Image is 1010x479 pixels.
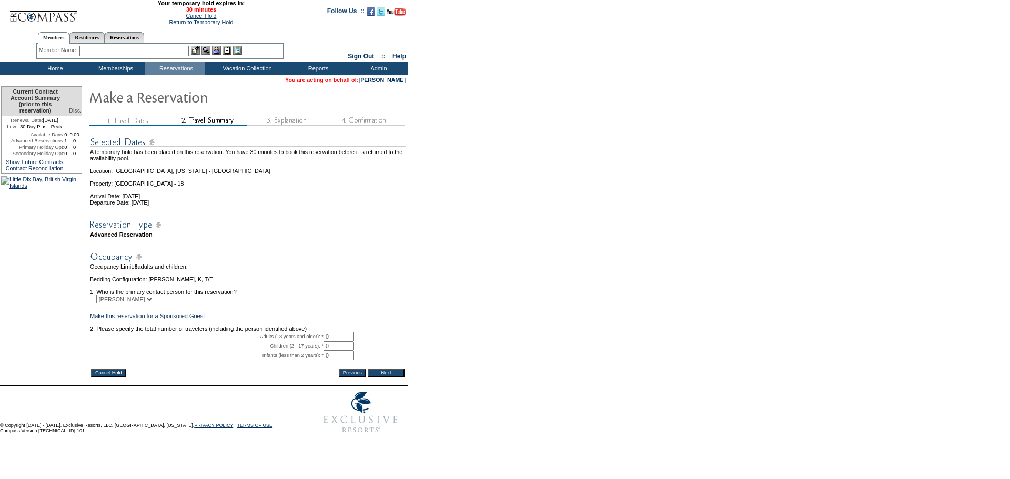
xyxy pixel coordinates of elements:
td: Reports [287,62,347,75]
img: subTtlSelectedDates.gif [90,136,406,149]
a: Members [38,32,70,44]
td: Adults (18 years and older): * [90,332,324,341]
td: 0.00 [67,131,82,138]
td: 0 [64,150,67,157]
td: 1. Who is the primary contact person for this reservation? [90,282,406,295]
td: Vacation Collection [205,62,287,75]
td: Location: [GEOGRAPHIC_DATA], [US_STATE] - [GEOGRAPHIC_DATA] [90,161,406,174]
img: Make Reservation [89,86,299,107]
td: Home [24,62,84,75]
img: step1_state3.gif [89,115,168,126]
img: b_edit.gif [191,46,200,55]
td: Available Days: [2,131,64,138]
a: Become our fan on Facebook [367,11,375,17]
a: Residences [69,32,105,43]
td: 0 [64,131,67,138]
td: Departure Date: [DATE] [90,199,406,206]
img: subTtlOccupancy.gif [90,250,406,263]
td: Admin [347,62,408,75]
span: Level: [7,124,20,130]
span: Renewal Date: [11,117,43,124]
td: Property: [GEOGRAPHIC_DATA] - 18 [90,174,406,187]
td: Infants (less than 2 years): * [90,351,324,360]
img: b_calculator.gif [233,46,242,55]
a: TERMS OF USE [237,423,273,428]
td: A temporary hold has been placed on this reservation. You have 30 minutes to book this reservatio... [90,149,406,161]
a: Contract Reconciliation [6,165,64,171]
img: Little Dix Bay, British Virgin Islands [1,176,82,189]
td: Arrival Date: [DATE] [90,187,406,199]
div: Member Name: [39,46,79,55]
td: 0 [64,144,67,150]
span: 30 minutes [83,6,319,13]
td: 0 [67,138,82,144]
a: Show Future Contracts [6,159,63,165]
td: Current Contract Account Summary (prior to this reservation) [2,87,67,116]
img: Reservations [223,46,231,55]
td: 0 [67,150,82,157]
td: Bedding Configuration: [PERSON_NAME], K, T/T [90,276,406,282]
span: :: [381,53,386,60]
a: [PERSON_NAME] [359,77,406,83]
img: Exclusive Resorts [314,386,408,439]
td: 2. Please specify the total number of travelers (including the person identified above) [90,325,406,332]
input: Cancel Hold [91,369,126,377]
img: Become our fan on Facebook [367,7,375,16]
img: Subscribe to our YouTube Channel [387,8,406,16]
input: Previous [339,369,366,377]
a: Make this reservation for a Sponsored Guest [90,313,205,319]
td: Primary Holiday Opt: [2,144,64,150]
td: Reservations [145,62,205,75]
td: Advanced Reservations: [2,138,64,144]
td: Children (2 - 17 years): * [90,341,324,351]
a: Follow us on Twitter [377,11,385,17]
input: Next [368,369,405,377]
img: subTtlResType.gif [90,218,406,231]
a: Sign Out [348,53,374,60]
img: Impersonate [212,46,221,55]
td: Follow Us :: [327,6,365,19]
span: 8 [134,263,137,270]
a: Return to Temporary Hold [169,19,234,25]
img: step4_state1.gif [326,115,405,126]
td: Occupancy Limit: adults and children. [90,263,406,270]
a: Help [392,53,406,60]
span: You are acting on behalf of: [285,77,406,83]
td: 30 Day Plus - Peak [2,124,67,131]
td: 1 [64,138,67,144]
img: step3_state1.gif [247,115,326,126]
td: 0 [67,144,82,150]
a: Subscribe to our YouTube Channel [387,11,406,17]
a: PRIVACY POLICY [194,423,233,428]
td: [DATE] [2,116,67,124]
img: Compass Home [9,2,77,24]
img: step2_state2.gif [168,115,247,126]
td: Advanced Reservation [90,231,406,238]
td: Memberships [84,62,145,75]
a: Reservations [105,32,144,43]
span: Disc. [69,107,82,114]
a: Cancel Hold [186,13,216,19]
td: Secondary Holiday Opt: [2,150,64,157]
img: View [201,46,210,55]
img: Follow us on Twitter [377,7,385,16]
